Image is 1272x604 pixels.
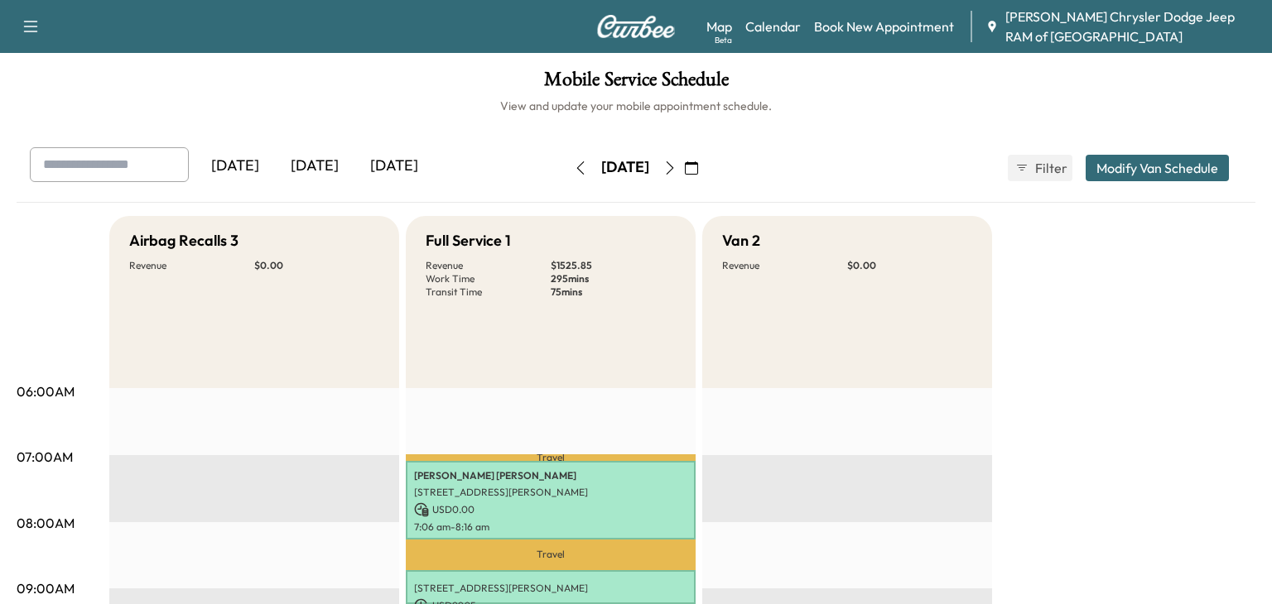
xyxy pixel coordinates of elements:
div: Beta [715,34,732,46]
h5: Van 2 [722,229,760,252]
p: 08:00AM [17,513,75,533]
p: USD 0.00 [414,502,687,517]
span: [PERSON_NAME] Chrysler Dodge Jeep RAM of [GEOGRAPHIC_DATA] [1005,7,1259,46]
h1: Mobile Service Schedule [17,70,1255,98]
a: Book New Appointment [814,17,954,36]
p: Travel [406,454,696,461]
p: 75 mins [551,285,676,299]
p: [STREET_ADDRESS][PERSON_NAME] [414,582,687,595]
p: [STREET_ADDRESS][PERSON_NAME] [414,486,687,499]
p: $ 0.00 [254,259,379,272]
p: 295 mins [551,272,676,285]
img: Curbee Logo [596,15,676,38]
button: Modify Van Schedule [1086,155,1229,181]
p: 07:00AM [17,447,73,467]
p: $ 0.00 [847,259,972,272]
p: Work Time [426,272,551,285]
button: Filter [1008,155,1072,181]
p: Revenue [426,259,551,272]
div: [DATE] [275,147,354,185]
p: Transit Time [426,285,551,299]
div: [DATE] [354,147,434,185]
div: [DATE] [601,157,649,178]
div: [DATE] [195,147,275,185]
p: [PERSON_NAME] [PERSON_NAME] [414,469,687,482]
p: $ 1525.85 [551,259,676,272]
a: Calendar [745,17,801,36]
p: Revenue [722,259,847,272]
p: Revenue [129,259,254,272]
p: 09:00AM [17,578,75,598]
span: Filter [1035,158,1065,178]
p: 06:00AM [17,381,75,401]
h6: View and update your mobile appointment schedule. [17,98,1255,114]
a: MapBeta [706,17,732,36]
h5: Full Service 1 [426,229,511,252]
p: Travel [406,539,696,571]
h5: Airbag Recalls 3 [129,229,238,252]
p: 7:06 am - 8:16 am [414,520,687,534]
